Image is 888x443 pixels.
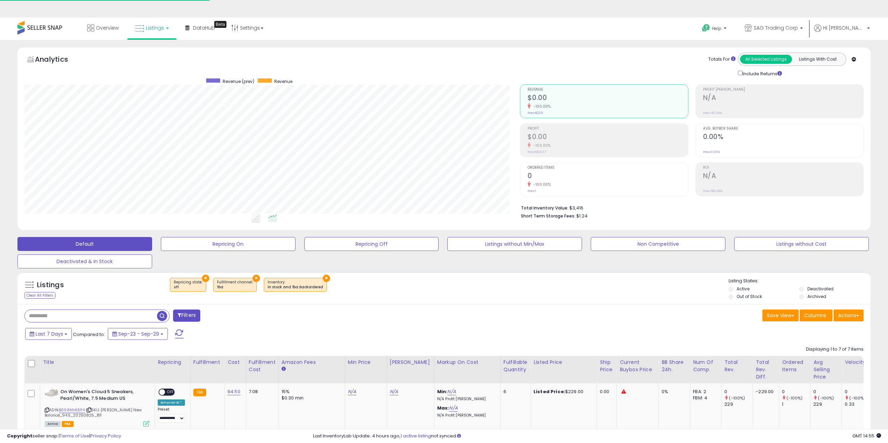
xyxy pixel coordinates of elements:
span: Fulfillment channel : [217,280,253,290]
button: × [202,275,209,282]
span: Hi [PERSON_NAME] [823,24,865,31]
button: Actions [834,310,864,321]
div: ASIN: [45,389,149,426]
button: Default [17,237,152,251]
b: Listed Price: [533,388,565,395]
small: -100.00% [531,182,551,187]
span: Listings [146,24,164,31]
div: Min Price [348,359,384,366]
label: Archived [807,293,826,299]
button: Non Competitive [591,237,725,251]
a: Listings [130,17,174,38]
a: Overview [82,17,124,38]
span: 2025-10-8 14:55 GMT [852,433,881,439]
div: FBM: 4 [693,395,716,401]
a: B098NHK6P4 [59,407,85,413]
a: Hi [PERSON_NAME] [814,24,870,40]
div: Ship Price [600,359,614,373]
b: On Women's Cloud 5 Sneakers, Pearl/White, 7.5 Medium US [60,389,145,403]
a: Help [696,18,733,40]
li: $3,416 [521,203,858,212]
button: Save View [762,310,799,321]
small: (-100%) [849,395,865,401]
a: Privacy Policy [90,433,121,439]
span: Compared to: [73,331,105,338]
b: Max: [437,405,449,411]
span: Profit [528,127,688,131]
label: Active [737,286,749,292]
a: N/A [390,388,398,395]
a: Terms of Use [60,433,89,439]
h2: $0.00 [528,94,688,103]
div: 0 [813,389,842,395]
h2: $0.00 [528,133,688,142]
a: 94.50 [227,388,240,395]
span: | SKU: [PERSON_NAME] New Balance_94.5_20250825_811 [45,407,142,418]
span: Sep-23 - Sep-29 [118,330,159,337]
div: $229.00 [533,389,591,395]
div: off [174,285,202,290]
h2: N/A [703,94,863,103]
button: Listings without Cost [734,237,869,251]
b: Min: [437,388,448,395]
div: Total Rev. [724,359,750,373]
div: Num of Comp. [693,359,718,373]
small: -100.00% [531,143,551,148]
small: Prev: $229 [528,111,543,115]
span: DataHub [193,24,215,31]
a: Settings [226,17,269,38]
div: 6 [503,389,525,395]
small: FBA [193,389,206,396]
div: 7.08 [249,389,273,395]
div: 0 [782,389,810,395]
label: Deactivated [807,286,834,292]
div: FBA: 2 [693,389,716,395]
span: Repricing state : [174,280,202,290]
div: Fulfillment Cost [249,359,276,373]
div: Preset: [158,407,185,423]
button: Filters [173,310,200,322]
span: Revenue [274,78,292,84]
small: (-100%) [729,395,745,401]
span: Avg. Buybox Share [703,127,863,131]
span: Last 7 Days [36,330,63,337]
small: Prev: $93.07 [528,150,546,154]
a: N/A [348,388,356,395]
div: 0 [845,389,873,395]
div: Avg Selling Price [813,359,839,381]
div: $0.30 min [282,395,339,401]
p: Listing States: [729,278,871,284]
div: [PERSON_NAME] [390,359,431,366]
span: Revenue [528,88,688,92]
button: Last 7 Days [25,328,72,340]
h2: 0 [528,172,688,181]
div: 0 [724,389,753,395]
small: Prev: 98.49% [703,189,722,193]
div: Tooltip anchor [214,21,226,28]
small: Prev: 0.00% [703,150,720,154]
span: $1.24 [576,213,588,219]
i: Get Help [702,24,710,32]
p: N/A Profit [PERSON_NAME] [437,397,495,402]
p: N/A Profit [PERSON_NAME] [437,413,495,418]
span: Inventory : [268,280,323,290]
span: Profit [PERSON_NAME] [703,88,863,92]
div: Include Returns [733,69,790,77]
div: Repricing [158,359,187,366]
a: 1 active listing [401,433,431,439]
button: × [253,275,260,282]
div: Cost [227,359,243,366]
small: Prev: 40.64% [703,111,722,115]
span: FBA [62,421,74,427]
small: Prev: 1 [528,189,536,193]
span: Help [712,25,722,31]
div: BB Share 24h. [662,359,687,373]
button: Deactivated & In Stock [17,254,152,268]
div: 0.33 [845,401,873,407]
small: -100.00% [531,104,551,109]
div: Displaying 1 to 7 of 7 items [806,346,864,353]
strong: Copyright [7,433,32,439]
span: Revenue (prev) [223,78,254,84]
a: DataHub [180,17,220,38]
div: 0% [662,389,685,395]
